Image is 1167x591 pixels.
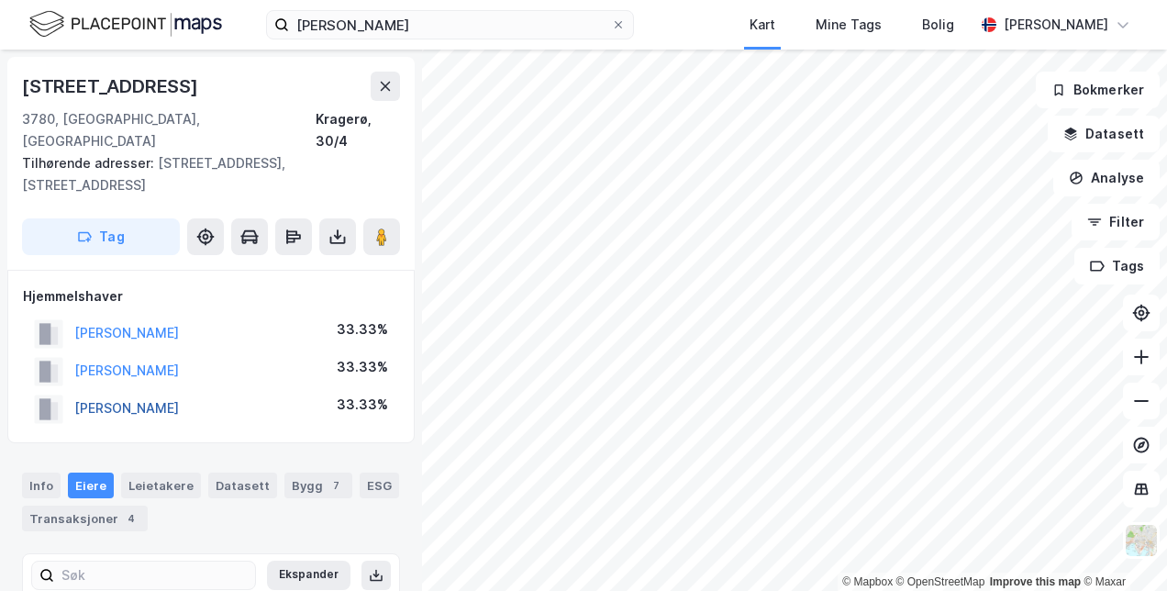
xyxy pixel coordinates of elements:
div: Transaksjoner [22,506,148,531]
div: 33.33% [337,356,388,378]
div: Bolig [922,14,954,36]
div: 3780, [GEOGRAPHIC_DATA], [GEOGRAPHIC_DATA] [22,108,316,152]
div: Info [22,473,61,498]
div: Eiere [68,473,114,498]
img: logo.f888ab2527a4732fd821a326f86c7f29.svg [29,8,222,40]
div: Kart [750,14,775,36]
div: 33.33% [337,394,388,416]
div: [STREET_ADDRESS], [STREET_ADDRESS] [22,152,385,196]
div: Kragerø, 30/4 [316,108,400,152]
div: [PERSON_NAME] [1004,14,1108,36]
button: Tags [1074,248,1160,284]
div: Datasett [208,473,277,498]
div: 4 [122,509,140,528]
div: 33.33% [337,318,388,340]
div: ESG [360,473,399,498]
a: OpenStreetMap [896,575,985,588]
span: Tilhørende adresser: [22,155,158,171]
div: [STREET_ADDRESS] [22,72,202,101]
div: 7 [327,476,345,495]
div: Kontrollprogram for chat [1075,503,1167,591]
a: Mapbox [842,575,893,588]
div: Leietakere [121,473,201,498]
input: Søk på adresse, matrikkel, gårdeiere, leietakere eller personer [289,11,611,39]
button: Filter [1072,204,1160,240]
button: Tag [22,218,180,255]
button: Analyse [1053,160,1160,196]
a: Improve this map [990,575,1081,588]
div: Mine Tags [816,14,882,36]
button: Ekspander [267,561,350,590]
button: Bokmerker [1036,72,1160,108]
button: Datasett [1048,116,1160,152]
div: Hjemmelshaver [23,285,399,307]
input: Søk [54,562,255,589]
iframe: Chat Widget [1075,503,1167,591]
div: Bygg [284,473,352,498]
